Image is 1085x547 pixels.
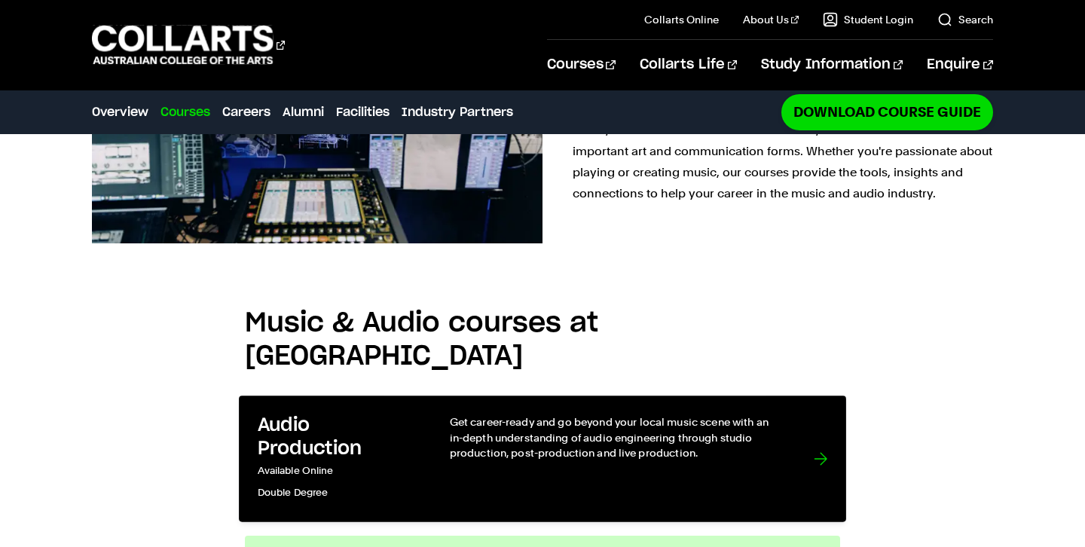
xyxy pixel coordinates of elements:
[239,396,846,521] a: Audio Production Available Online Double Degree Get career-ready and go beyond your local music s...
[258,482,419,504] p: Double Degree
[402,103,513,121] a: Industry Partners
[644,12,719,27] a: Collarts Online
[927,40,992,90] a: Enquire
[336,103,390,121] a: Facilities
[92,23,285,66] div: Go to homepage
[245,307,840,373] h2: Music & Audio courses at [GEOGRAPHIC_DATA]
[92,103,148,121] a: Overview
[283,103,324,121] a: Alumni
[573,120,993,204] p: Music, and how it is delivered and received, is one of the world's most important art and communi...
[258,414,419,460] h3: Audio Production
[258,460,419,482] p: Available Online
[222,103,270,121] a: Careers
[781,94,993,130] a: Download Course Guide
[937,12,993,27] a: Search
[743,12,799,27] a: About Us
[761,40,903,90] a: Study Information
[823,12,913,27] a: Student Login
[640,40,737,90] a: Collarts Life
[160,103,210,121] a: Courses
[450,414,784,460] p: Get career-ready and go beyond your local music scene with an in-depth understanding of audio eng...
[547,40,616,90] a: Courses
